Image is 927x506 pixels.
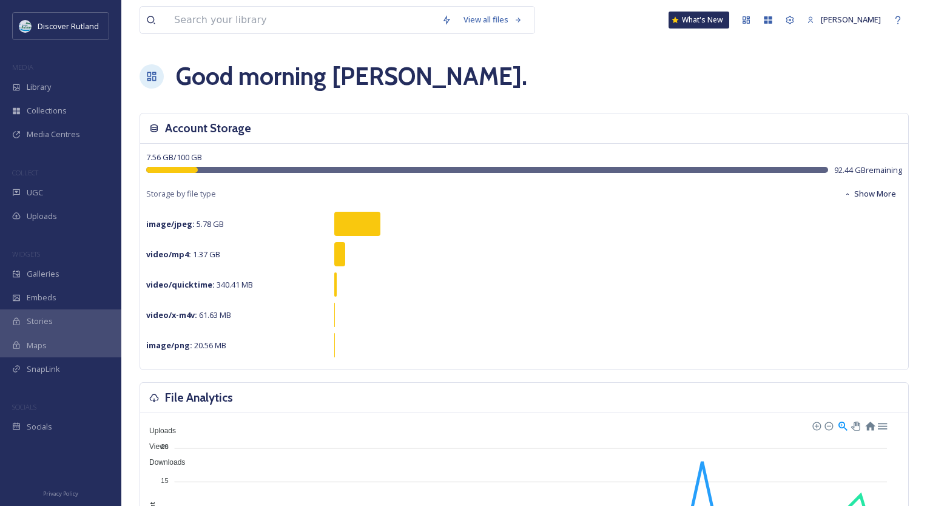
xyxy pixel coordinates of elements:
span: 61.63 MB [146,309,231,320]
span: 92.44 GB remaining [834,164,902,176]
strong: image/jpeg : [146,218,195,229]
span: 1.37 GB [146,249,220,260]
span: Storage by file type [146,188,216,200]
strong: video/x-m4v : [146,309,197,320]
span: 340.41 MB [146,279,253,290]
span: 20.56 MB [146,340,226,351]
h1: Good morning [PERSON_NAME] . [176,58,527,95]
span: Views [140,442,169,451]
h3: File Analytics [165,389,233,406]
span: Library [27,81,51,93]
span: Embeds [27,292,56,303]
span: Downloads [140,458,185,467]
span: UGC [27,187,43,198]
tspan: 15 [161,477,168,484]
span: MEDIA [12,62,33,72]
div: Panning [851,422,858,429]
span: WIDGETS [12,249,40,258]
a: View all files [457,8,528,32]
input: Search your library [168,7,436,33]
span: Stories [27,315,53,327]
h3: Account Storage [165,120,251,137]
span: Maps [27,340,47,351]
span: SnapLink [27,363,60,375]
span: Galleries [27,268,59,280]
span: Media Centres [27,129,80,140]
tspan: 20 [161,443,168,450]
strong: image/png : [146,340,192,351]
span: Uploads [140,427,176,435]
span: COLLECT [12,168,38,177]
span: [PERSON_NAME] [821,14,881,25]
div: Menu [877,420,887,430]
span: SOCIALS [12,402,36,411]
span: Discover Rutland [38,21,99,32]
span: Privacy Policy [43,490,78,498]
span: Socials [27,421,52,433]
div: Reset Zoom [865,420,875,430]
a: Privacy Policy [43,485,78,500]
span: Collections [27,105,67,116]
strong: video/mp4 : [146,249,191,260]
span: Uploads [27,211,57,222]
strong: video/quicktime : [146,279,215,290]
div: Zoom Out [824,421,832,430]
a: [PERSON_NAME] [801,8,887,32]
div: Selection Zoom [837,420,848,430]
div: Zoom In [812,421,820,430]
span: 7.56 GB / 100 GB [146,152,202,163]
a: What's New [669,12,729,29]
button: Show More [838,182,902,206]
img: DiscoverRutlandlog37F0B7.png [19,20,32,32]
span: 5.78 GB [146,218,224,229]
